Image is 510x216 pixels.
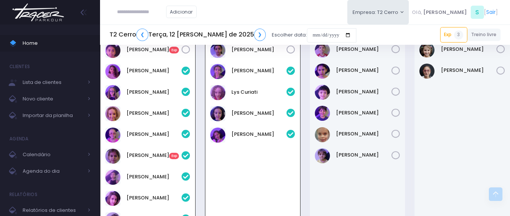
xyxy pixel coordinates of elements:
a: Sair [486,8,496,16]
h4: Relatórios [9,187,37,202]
a: [PERSON_NAME] [441,46,497,53]
img: Betina Costa Germano [105,43,120,58]
a: [PERSON_NAME] [126,173,182,181]
a: [PERSON_NAME] [336,88,392,96]
img: Caio Bivar [315,85,330,100]
a: [PERSON_NAME] [336,46,392,53]
a: [PERSON_NAME] [336,130,392,138]
span: Lista de clientes [23,78,83,87]
img: Catharina Dalonso [210,64,225,79]
img: Olivia Mascarenhas [105,191,120,206]
span: Importar da planilha [23,111,83,120]
span: Novo cliente [23,94,83,104]
h4: Clientes [9,59,30,74]
a: [PERSON_NAME]Exp [126,46,182,53]
img: Isabella Arouca [105,128,120,143]
img: Julia Abrell Ribeiro [419,64,435,79]
a: Lys Curiati [231,88,287,96]
a: [PERSON_NAME] [126,110,182,117]
img: Sofia Alem santinho costa de Jesus [210,128,225,143]
img: VALENTINA KLEMIG FIGUEIREDO ALVES [315,127,330,142]
span: Home [23,38,91,48]
img: Lys Curiati [210,85,225,100]
a: [PERSON_NAME] [231,131,287,138]
a: [PERSON_NAME] [441,67,497,74]
a: [PERSON_NAME] [231,46,287,53]
h5: T2 Cerro Terça, 12 [PERSON_NAME] de 2025 [109,29,266,41]
img: Nina Sciammarella Felicio [105,170,120,185]
span: [PERSON_NAME] [423,9,467,16]
a: [PERSON_NAME] [126,131,182,138]
img: Maria Gaia [105,149,120,164]
h4: Agenda [9,131,29,146]
a: [PERSON_NAME]Exp [126,152,182,159]
span: Relatórios de clientes [23,205,83,215]
span: Olá, [412,9,422,16]
div: Escolher data: [109,26,356,44]
a: [PERSON_NAME] [231,110,287,117]
a: [PERSON_NAME] [126,67,182,75]
a: [PERSON_NAME] [336,151,392,159]
img: Luisa Alimonda Sellan [210,43,225,58]
a: ❮ [136,29,148,41]
img: Gabriela Arouca [105,85,120,100]
a: [PERSON_NAME] [231,67,287,75]
a: [PERSON_NAME] [126,194,182,202]
img: Beatriz Abrell Ribeiro [419,43,435,58]
a: Exp3 [440,27,467,42]
a: [PERSON_NAME] [126,88,182,96]
span: S [471,6,484,19]
span: Agenda do dia [23,166,83,176]
span: Exp [169,153,179,160]
a: Adicionar [166,6,197,18]
img: Rita Laraichi [210,106,225,121]
div: [ ] [409,4,501,21]
img: Vincenzo de Mello [315,148,330,163]
span: Calendário [23,150,83,160]
img: Helena Zotareli de Araujo [105,106,120,121]
a: Treino livre [467,29,501,41]
img: Antonio Abrell Ribeiro [315,43,330,58]
img: Leonardo Falco da Costa [315,106,330,121]
span: 3 [454,30,463,40]
a: [PERSON_NAME] [336,67,392,74]
a: [PERSON_NAME] [336,109,392,117]
span: Exp [169,47,179,53]
a: ❯ [254,29,266,41]
img: Bento Mascarenhas Lopes [315,64,330,79]
img: Dora Moreira Russo [105,64,120,79]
